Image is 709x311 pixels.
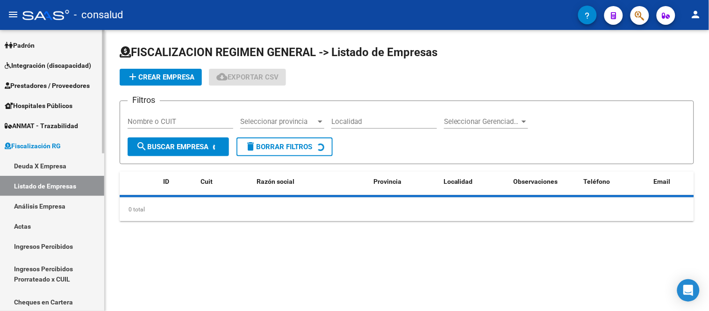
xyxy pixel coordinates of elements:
span: Seleccionar provincia [240,117,316,126]
div: Open Intercom Messenger [677,279,700,302]
button: Crear Empresa [120,69,202,86]
div: 0 total [120,198,694,221]
span: Cuit [201,178,213,185]
span: Integración (discapacidad) [5,60,91,71]
span: Padrón [5,40,35,51]
span: - consalud [74,5,123,25]
mat-icon: add [127,71,138,82]
h3: Filtros [128,94,160,107]
datatable-header-cell: Provincia [370,172,440,192]
span: Crear Empresa [127,73,194,81]
datatable-header-cell: ID [159,172,197,192]
mat-icon: delete [245,141,256,152]
datatable-header-cell: Teléfono [580,172,650,192]
span: Exportar CSV [216,73,279,81]
datatable-header-cell: Observaciones [510,172,580,192]
span: Seleccionar Gerenciador [444,117,520,126]
span: ANMAT - Trazabilidad [5,121,78,131]
span: Hospitales Públicos [5,101,72,111]
mat-icon: cloud_download [216,71,228,82]
mat-icon: search [136,141,147,152]
mat-icon: person [690,9,702,20]
span: Provincia [373,178,401,185]
span: Observaciones [514,178,558,185]
mat-icon: menu [7,9,19,20]
span: Email [654,178,671,185]
span: Prestadores / Proveedores [5,80,90,91]
span: Localidad [444,178,473,185]
button: Borrar Filtros [236,137,333,156]
datatable-header-cell: Razón social [253,172,370,192]
datatable-header-cell: Cuit [197,172,253,192]
span: FISCALIZACION REGIMEN GENERAL -> Listado de Empresas [120,46,437,59]
button: Exportar CSV [209,69,286,86]
datatable-header-cell: Localidad [440,172,510,192]
span: ID [163,178,169,185]
span: Fiscalización RG [5,141,61,151]
span: Buscar Empresa [136,143,208,151]
span: Razón social [257,178,294,185]
span: Teléfono [584,178,610,185]
span: Borrar Filtros [245,143,312,151]
button: Buscar Empresa [128,137,229,156]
